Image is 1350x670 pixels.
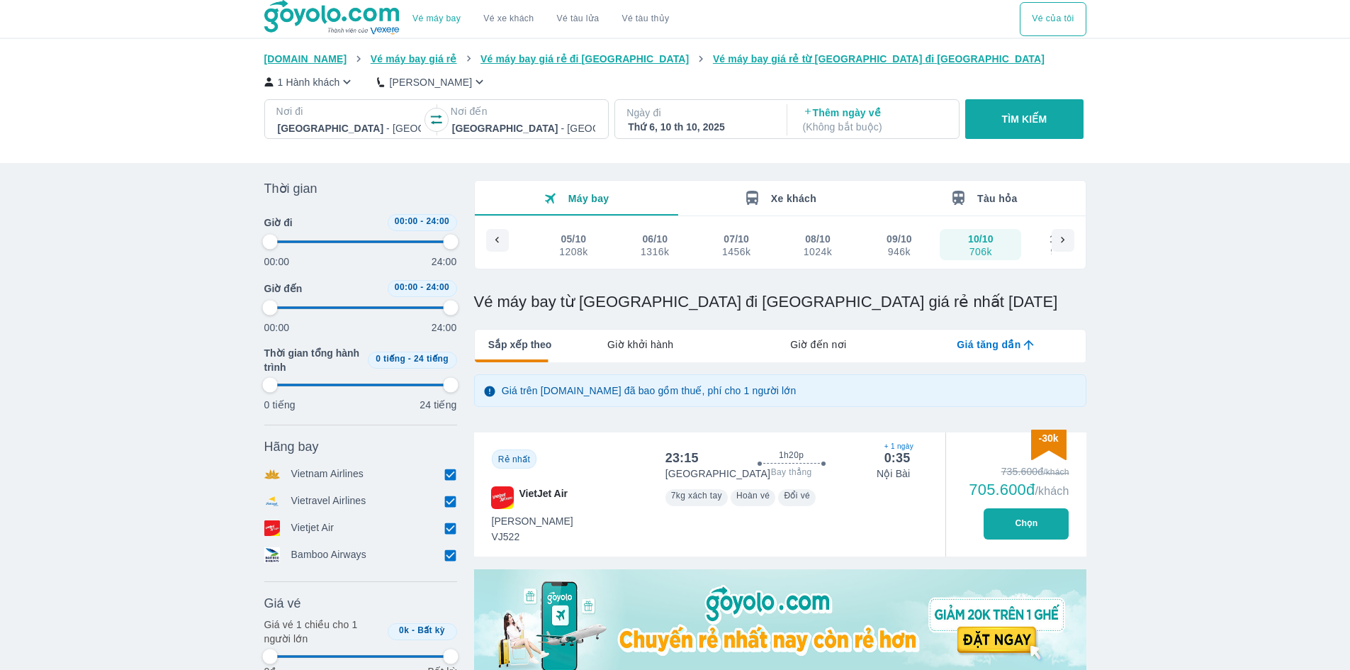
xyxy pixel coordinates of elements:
p: [PERSON_NAME] [389,75,472,89]
div: 09/10 [887,232,912,246]
span: - [412,625,415,635]
div: 705.600đ [969,481,1069,498]
div: scrollable day and price [126,229,669,260]
button: Vé của tôi [1020,2,1086,36]
div: 1456k [722,246,750,257]
p: ( Không bắt buộc ) [803,120,946,134]
nav: breadcrumb [264,52,1086,66]
div: 10/10 [968,232,994,246]
div: 1208k [559,246,587,257]
a: Vé xe khách [483,13,534,24]
span: Giờ khởi hành [607,337,673,352]
span: VietJet Air [519,486,568,509]
span: Vé máy bay giá rẻ từ [GEOGRAPHIC_DATA] đi [GEOGRAPHIC_DATA] [713,53,1045,65]
span: 24:00 [426,216,449,226]
div: choose transportation mode [1020,2,1086,36]
button: Vé tàu thủy [610,2,680,36]
span: Đổi vé [784,491,810,501]
div: 06/10 [642,232,668,246]
div: 1024k [804,246,832,257]
p: 24:00 [432,320,457,335]
span: [PERSON_NAME] [492,514,573,528]
span: 0k [399,625,409,635]
div: choose transportation mode [401,2,680,36]
span: 24:00 [426,282,449,292]
div: 946k [887,246,911,257]
p: Vietravel Airlines [291,493,366,509]
span: 00:00 [395,282,418,292]
p: [GEOGRAPHIC_DATA] [665,467,770,481]
span: - [408,354,411,364]
span: Giờ đi [264,216,293,230]
div: lab API tabs example [551,330,1085,359]
span: VJ522 [492,530,573,544]
span: 7kg xách tay [671,491,722,501]
div: 946k [1050,246,1074,257]
span: 24 tiếng [414,354,449,364]
span: -30k [1038,432,1058,444]
span: Giờ đến nơi [790,337,846,352]
span: [DOMAIN_NAME] [264,53,347,65]
button: Chọn [984,508,1069,540]
span: Vé máy bay giá rẻ đi [GEOGRAPHIC_DATA] [480,53,689,65]
span: + 1 ngày [884,441,911,452]
img: discount [1031,430,1067,460]
p: Giá vé 1 chiều cho 1 người lớn [264,618,382,646]
span: /khách [1035,485,1069,497]
p: Nơi đi [276,104,422,118]
p: Vietjet Air [291,520,334,536]
button: 1 Hành khách [264,74,355,89]
span: Sắp xếp theo [488,337,552,352]
button: TÌM KIẾM [965,99,1084,139]
span: Thời gian [264,180,317,197]
span: Giá vé [264,595,301,612]
span: - [420,216,423,226]
p: Thêm ngày về [803,106,946,134]
div: 11/10 [1050,232,1075,246]
span: Giá tăng dần [957,337,1020,352]
p: 1 Hành khách [278,75,340,89]
span: Xe khách [771,193,816,204]
button: [PERSON_NAME] [377,74,487,89]
span: Vé máy bay giá rẻ [371,53,457,65]
div: 1316k [641,246,669,257]
span: 0 tiếng [376,354,405,364]
p: Nơi đến [451,104,597,118]
span: Tàu hỏa [977,193,1018,204]
div: 08/10 [805,232,831,246]
p: Bamboo Airways [291,547,366,563]
div: 23:15 [665,450,699,467]
img: VJ [491,486,514,509]
div: 07/10 [724,232,749,246]
span: Hãng bay [264,438,319,455]
span: Rẻ nhất [498,454,530,464]
span: Hoàn vé [736,491,770,501]
p: Giá trên [DOMAIN_NAME] đã bao gồm thuế, phí cho 1 người lớn [502,384,797,398]
div: Thứ 6, 10 th 10, 2025 [628,120,771,134]
p: 24 tiếng [420,398,456,412]
div: 706k [969,246,993,257]
span: Máy bay [568,193,609,204]
span: Giờ đến [264,281,303,296]
div: 05/10 [561,232,587,246]
p: Ngày đi [626,106,772,120]
a: Vé tàu lửa [546,2,611,36]
span: Thời gian tổng hành trình [264,346,362,374]
p: Nội Bài [877,467,910,481]
a: Vé máy bay [412,13,461,24]
h1: Vé máy bay từ [GEOGRAPHIC_DATA] đi [GEOGRAPHIC_DATA] giá rẻ nhất [DATE] [474,292,1086,312]
span: Bất kỳ [417,625,445,635]
p: Vietnam Airlines [291,467,364,482]
p: 00:00 [264,255,290,269]
p: 00:00 [264,320,290,335]
span: - [420,282,423,292]
div: 735.600đ [969,464,1069,479]
span: 00:00 [395,216,418,226]
p: TÌM KIẾM [1002,112,1047,126]
div: 0:35 [884,450,911,467]
span: 1h20p [779,450,804,461]
p: 24:00 [432,255,457,269]
p: 0 tiếng [264,398,296,412]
